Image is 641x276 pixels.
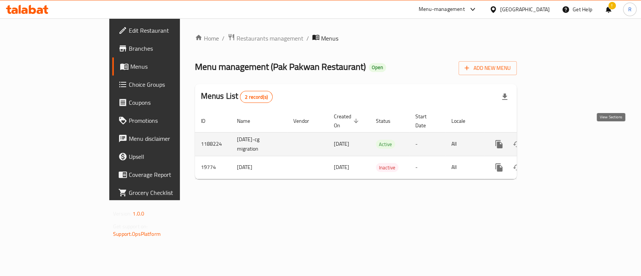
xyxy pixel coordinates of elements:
a: Choice Groups [112,75,216,94]
span: Edit Restaurant [129,26,210,35]
button: more [490,135,508,153]
span: Choice Groups [129,80,210,89]
a: Upsell [112,148,216,166]
span: Vendor [293,116,319,125]
span: Open [369,64,386,71]
td: - [409,156,445,179]
a: Edit Restaurant [112,21,216,39]
span: Name [237,116,260,125]
span: Get support on: [113,222,148,231]
div: [GEOGRAPHIC_DATA] [500,5,550,14]
button: more [490,158,508,176]
span: Add New Menu [465,63,511,73]
span: Menus [321,34,338,43]
span: Menu management ( Pak Pakwan Restaurant ) [195,58,366,75]
div: Export file [496,88,514,106]
a: Promotions [112,112,216,130]
span: Coupons [129,98,210,107]
span: Promotions [129,116,210,125]
td: [DATE]-cg migration [231,132,287,156]
h2: Menus List [201,90,273,103]
td: - [409,132,445,156]
th: Actions [484,110,568,133]
li: / [306,34,309,43]
span: Coverage Report [129,170,210,179]
span: [DATE] [334,139,349,149]
a: Support.OpsPlatform [113,229,161,239]
div: Open [369,63,386,72]
span: Restaurants management [237,34,303,43]
span: Active [376,140,395,149]
span: Upsell [129,152,210,161]
span: Locale [451,116,475,125]
button: Change Status [508,158,526,176]
span: Version: [113,209,131,219]
span: Inactive [376,163,398,172]
td: [DATE] [231,156,287,179]
span: 2 record(s) [240,94,272,101]
span: Created On [334,112,361,130]
nav: breadcrumb [195,33,517,43]
a: Restaurants management [228,33,303,43]
div: Total records count [240,91,273,103]
a: Menus [112,57,216,75]
a: Grocery Checklist [112,184,216,202]
li: / [222,34,225,43]
span: 1.0.0 [133,209,144,219]
a: Coverage Report [112,166,216,184]
span: Menus [130,62,210,71]
td: All [445,156,484,179]
button: Change Status [508,135,526,153]
div: Menu-management [419,5,465,14]
span: Status [376,116,400,125]
a: Coupons [112,94,216,112]
button: Add New Menu [459,61,517,75]
a: Menu disclaimer [112,130,216,148]
span: R [628,5,631,14]
td: All [445,132,484,156]
span: Branches [129,44,210,53]
span: Grocery Checklist [129,188,210,197]
span: [DATE] [334,162,349,172]
span: Start Date [415,112,436,130]
table: enhanced table [195,110,568,179]
span: ID [201,116,215,125]
span: Menu disclaimer [129,134,210,143]
a: Branches [112,39,216,57]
